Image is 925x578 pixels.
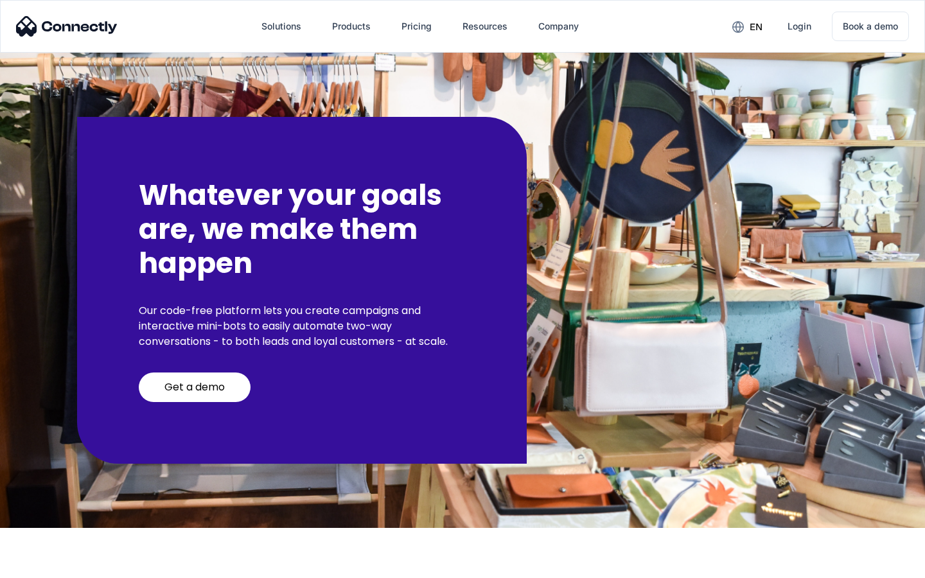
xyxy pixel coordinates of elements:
[13,556,77,574] aside: Language selected: English
[832,12,909,41] a: Book a demo
[26,556,77,574] ul: Language list
[401,17,432,35] div: Pricing
[261,17,301,35] div: Solutions
[788,17,811,35] div: Login
[750,18,762,36] div: en
[463,17,507,35] div: Resources
[164,381,225,394] div: Get a demo
[139,179,465,280] h2: Whatever your goals are, we make them happen
[139,372,251,402] a: Get a demo
[332,17,371,35] div: Products
[777,11,822,42] a: Login
[391,11,442,42] a: Pricing
[16,16,118,37] img: Connectly Logo
[538,17,579,35] div: Company
[139,303,465,349] p: Our code-free platform lets you create campaigns and interactive mini-bots to easily automate two...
